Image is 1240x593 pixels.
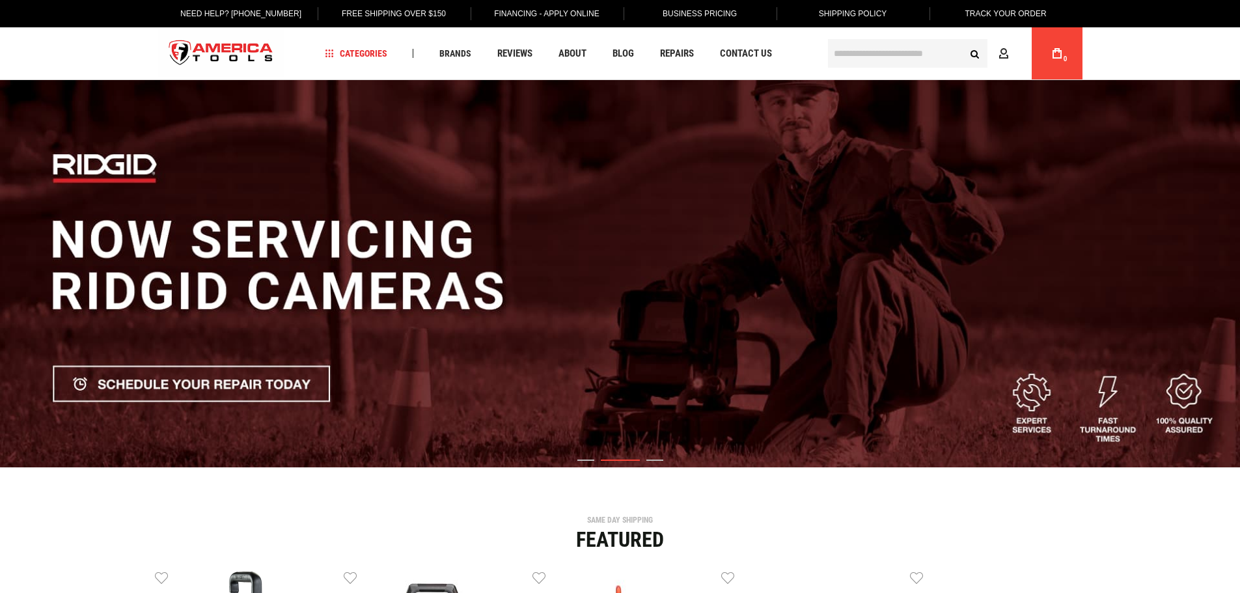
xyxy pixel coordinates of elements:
[963,41,987,66] button: Search
[155,516,1086,524] div: SAME DAY SHIPPING
[607,45,640,62] a: Blog
[158,29,284,78] img: America Tools
[434,45,477,62] a: Brands
[819,9,887,18] span: Shipping Policy
[660,49,694,59] span: Repairs
[158,29,284,78] a: store logo
[558,49,586,59] span: About
[720,49,772,59] span: Contact Us
[325,49,387,58] span: Categories
[553,45,592,62] a: About
[714,45,778,62] a: Contact Us
[1064,55,1068,62] span: 0
[654,45,700,62] a: Repairs
[155,529,1086,550] div: Featured
[497,49,532,59] span: Reviews
[613,49,634,59] span: Blog
[319,45,393,62] a: Categories
[1045,27,1069,79] a: 0
[491,45,538,62] a: Reviews
[439,49,471,58] span: Brands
